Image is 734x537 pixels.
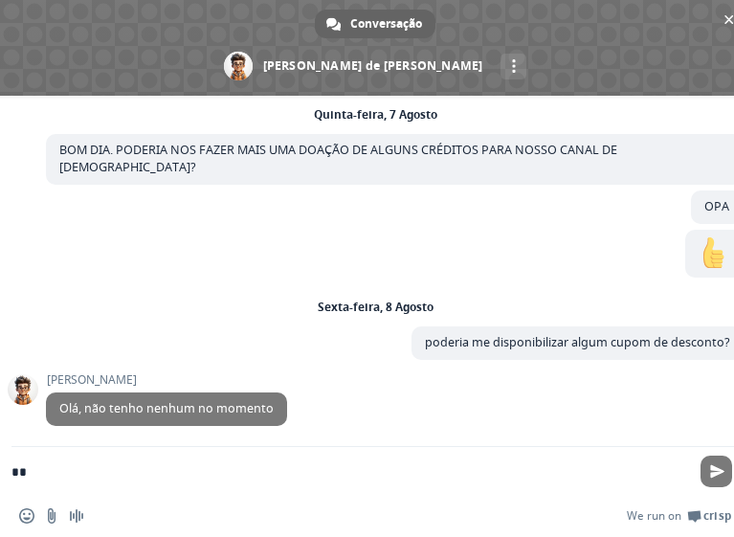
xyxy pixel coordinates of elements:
div: Quinta-feira, 7 Agosto [314,109,437,121]
div: Sexta-feira, 8 Agosto [318,302,434,313]
span: OPA [704,198,729,214]
span: [PERSON_NAME] [46,373,287,387]
span: Enviar [701,456,732,487]
a: Conversação [315,10,435,38]
span: Conversação [350,10,422,38]
span: BOM DIA. PODERIA NOS FAZER MAIS UMA DOAÇÃO DE ALGUNS CRÉDITOS PARA NOSSO CANAL DE [DEMOGRAPHIC_DA... [59,142,617,175]
span: Mensagem de áudio [69,508,84,524]
span: Enviar um arquivo [44,508,59,524]
span: We run on [627,508,681,524]
span: Olá, não tenho nenhum no momento [59,400,274,416]
a: We run onCrisp [627,508,731,524]
span: poderia me disponibilizar algum cupom de desconto? [425,334,729,350]
span: Inserir um emoticon [19,508,34,524]
span: Crisp [703,508,731,524]
textarea: Escreva sua mensagem... [11,447,693,495]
